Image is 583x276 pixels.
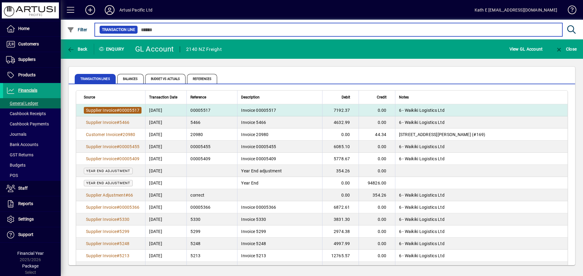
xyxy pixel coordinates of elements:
a: Supplier Invoice#5213 [84,252,131,259]
span: Cashbook Payments [6,121,49,126]
td: 0.00 [359,153,395,165]
span: Supplier Invoice [86,229,117,234]
span: Transaction Date [149,94,177,101]
span: # [117,229,119,234]
span: Products [18,72,36,77]
span: Budget vs Actuals [145,74,186,84]
span: [DATE] [149,168,162,174]
button: Add [80,5,100,15]
td: 0.00 [359,104,395,116]
span: Invoice 00005366 [241,205,276,210]
span: [DATE] [149,265,162,271]
span: 66 [128,193,133,198]
span: # [117,253,119,258]
span: # [117,144,119,149]
span: Description [241,94,260,101]
button: Back [66,44,89,55]
button: Filter [66,24,89,35]
span: Year end adjustment [86,169,130,173]
span: 5213 [190,253,200,258]
span: 6 - Waikiki Logistics Ltd [399,144,445,149]
span: 6 - Waikiki Logistics Ltd [399,120,445,125]
div: Enquiry [94,44,131,54]
span: Supplier Invoice [86,108,117,113]
a: Supplier Invoice#00005455 [84,143,141,150]
span: References [187,74,217,84]
span: Balances [117,74,144,84]
td: 12721.56 [322,262,359,274]
span: # [117,108,119,113]
td: 0.00 [359,116,395,128]
span: 6 - Waikiki Logistics Ltd [399,193,445,198]
span: Home [18,26,29,31]
td: 4632.99 [322,116,359,128]
span: 00005409 [119,156,139,161]
span: Invoice 00005409 [241,156,276,161]
a: POS [3,170,61,181]
a: Customers [3,37,61,52]
span: Package [22,264,39,268]
a: Suppliers [3,52,61,67]
td: 0.00 [359,262,395,274]
span: 6 - Waikiki Logistics Ltd [399,253,445,258]
div: Credit [363,94,392,101]
span: Invoice 00005517 [241,108,276,113]
span: General Ledger [6,101,38,106]
span: 20980 [123,132,135,137]
td: 2974.38 [322,225,359,238]
span: [DATE] [149,192,162,198]
span: 00005409 [190,156,210,161]
span: 5248 [190,241,200,246]
a: Supplier Invoice#00005366 [84,204,141,211]
span: 6 - Waikiki Logistics Ltd [399,205,445,210]
button: Profile [100,5,119,15]
span: [DATE] [149,156,162,162]
td: 94826.00 [359,177,395,189]
span: Invoice 00005455 [241,144,276,149]
span: Notes [399,94,409,101]
a: Supplier Invoice#00005409 [84,155,141,162]
span: 00005517 [119,108,139,113]
a: Reports [3,196,61,211]
td: 354.26 [322,165,359,177]
span: Supplier Invoice [86,156,117,161]
span: Suppliers [18,57,36,62]
td: 0.00 [359,250,395,262]
td: 0.00 [359,225,395,238]
span: Customers [18,42,39,46]
span: # [125,193,128,198]
span: Staff [18,186,28,191]
div: GL Account [135,44,174,54]
span: [DATE] [149,107,162,113]
td: 0.00 [359,165,395,177]
span: [DATE] [149,180,162,186]
td: 7192.37 [322,104,359,116]
a: Settings [3,212,61,227]
span: 20980 [190,132,203,137]
span: 5466 [190,120,200,125]
td: 0.00 [322,177,359,189]
span: Supplier Invoice [86,217,117,222]
td: 44.34 [359,128,395,141]
span: 6 - Waikiki Logistics Ltd [399,108,445,113]
span: Reference [190,94,206,101]
span: Supplier Invoice [86,253,117,258]
td: 0.00 [322,189,359,201]
span: GST Returns [6,152,33,157]
div: Transaction Date [149,94,183,101]
a: GST Returns [3,150,61,160]
span: Settings [18,217,34,221]
a: Supplier Invoice#5248 [84,240,131,247]
span: Transaction Line [102,27,135,33]
a: Supplier Invoice#00005517 [84,107,141,114]
span: 00005366 [119,205,139,210]
span: [DATE] [149,253,162,259]
span: # [117,120,119,125]
span: Bank Accounts [6,142,38,147]
span: 5299 [119,229,129,234]
div: Debit [326,94,356,101]
span: Reports [18,201,33,206]
span: Supplier Invoice [86,120,117,125]
span: 5330 [119,217,129,222]
span: 5299 [190,229,200,234]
